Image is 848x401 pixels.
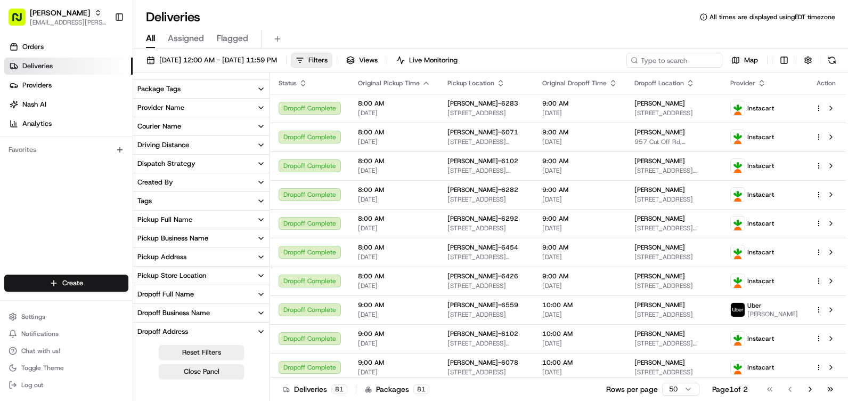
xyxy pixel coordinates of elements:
[358,138,430,146] span: [DATE]
[447,243,518,252] span: [PERSON_NAME]-6454
[634,272,685,280] span: [PERSON_NAME]
[86,150,175,170] a: 💻API Documentation
[731,274,745,288] img: profile_instacart_ahold_partner.png
[30,7,90,18] button: [PERSON_NAME]
[358,224,430,232] span: [DATE]
[447,282,525,290] span: [STREET_ADDRESS]
[137,84,181,94] div: Package Tags
[634,339,713,348] span: [STREET_ADDRESS][PERSON_NAME]
[21,364,64,372] span: Toggle Theme
[542,157,617,165] span: 9:00 AM
[542,368,617,376] span: [DATE]
[90,156,99,164] div: 💻
[358,166,430,175] span: [DATE]
[710,13,835,21] span: All times are displayed using EDT timezone
[634,186,685,194] span: [PERSON_NAME]
[133,211,270,229] button: Pickup Full Name
[731,360,745,374] img: profile_instacart_ahold_partner.png
[133,155,270,173] button: Dispatch Strategy
[359,55,378,65] span: Views
[447,157,518,165] span: [PERSON_NAME]-6102
[358,186,430,194] span: 8:00 AM
[137,308,210,318] div: Dropoff Business Name
[634,330,685,338] span: [PERSON_NAME]
[11,156,19,164] div: 📗
[133,136,270,154] button: Driving Distance
[11,102,30,121] img: 1736555255976-a54dd68f-1ca7-489b-9aae-adbdc363a1c4
[392,53,462,68] button: Live Monitoring
[4,38,133,55] a: Orders
[133,267,270,285] button: Pickup Store Location
[4,275,128,292] button: Create
[626,53,722,68] input: Type to search
[447,186,518,194] span: [PERSON_NAME]-6282
[22,81,52,90] span: Providers
[413,384,429,394] div: 81
[747,248,774,256] span: Instacart
[4,77,133,94] a: Providers
[731,130,745,144] img: profile_instacart_ahold_partner.png
[21,330,59,338] span: Notifications
[542,138,617,146] span: [DATE]
[542,358,617,367] span: 10:00 AM
[358,128,430,137] span: 8:00 AM
[6,150,86,170] a: 📗Knowledge Base
[634,224,713,232] span: [STREET_ADDRESS][PERSON_NAME]
[168,32,204,45] span: Assigned
[731,188,745,202] img: profile_instacart_ahold_partner.png
[731,101,745,115] img: profile_instacart_ahold_partner.png
[542,301,617,309] span: 10:00 AM
[731,332,745,346] img: profile_instacart_ahold_partner.png
[181,105,194,118] button: Start new chat
[447,195,525,204] span: [STREET_ADDRESS]
[137,271,206,280] div: Pickup Store Location
[634,128,685,137] span: [PERSON_NAME]
[542,330,617,338] span: 10:00 AM
[358,330,430,338] span: 9:00 AM
[4,378,128,392] button: Log out
[358,301,430,309] span: 9:00 AM
[542,214,617,223] span: 9:00 AM
[634,243,685,252] span: [PERSON_NAME]
[634,368,713,376] span: [STREET_ADDRESS]
[447,224,525,232] span: [STREET_ADDRESS]
[447,358,518,367] span: [PERSON_NAME]-6078
[358,243,430,252] span: 8:00 AM
[133,229,270,247] button: Pickup Business Name
[137,290,194,299] div: Dropoff Full Name
[358,282,430,290] span: [DATE]
[542,282,617,290] span: [DATE]
[4,4,110,30] button: [PERSON_NAME][EMAIL_ADDRESS][PERSON_NAME][DOMAIN_NAME]
[4,115,133,132] a: Analytics
[133,323,270,341] button: Dropoff Address
[747,133,774,141] span: Instacart
[62,278,83,288] span: Create
[747,219,774,228] span: Instacart
[447,272,518,280] span: [PERSON_NAME]-6426
[137,140,189,150] div: Driving Distance
[4,58,133,75] a: Deliveries
[133,117,270,135] button: Courier Name
[447,310,525,319] span: [STREET_ADDRESS]
[634,282,713,290] span: [STREET_ADDRESS]
[21,381,43,389] span: Log out
[542,128,617,137] span: 9:00 AM
[22,61,53,71] span: Deliveries
[542,195,617,204] span: [DATE]
[447,166,525,175] span: [STREET_ADDRESS][PERSON_NAME]
[36,113,135,121] div: We're available if you need us!
[542,272,617,280] span: 9:00 AM
[21,155,81,165] span: Knowledge Base
[22,100,46,109] span: Nash AI
[634,195,713,204] span: [STREET_ADDRESS]
[358,195,430,204] span: [DATE]
[146,32,155,45] span: All
[447,138,525,146] span: [STREET_ADDRESS][PERSON_NAME][PERSON_NAME]
[133,192,270,210] button: Tags
[358,272,430,280] span: 8:00 AM
[4,309,128,324] button: Settings
[747,190,774,199] span: Instacart
[4,360,128,375] button: Toggle Theme
[447,339,525,348] span: [STREET_ADDRESS][PERSON_NAME]
[447,128,518,137] span: [PERSON_NAME]-6071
